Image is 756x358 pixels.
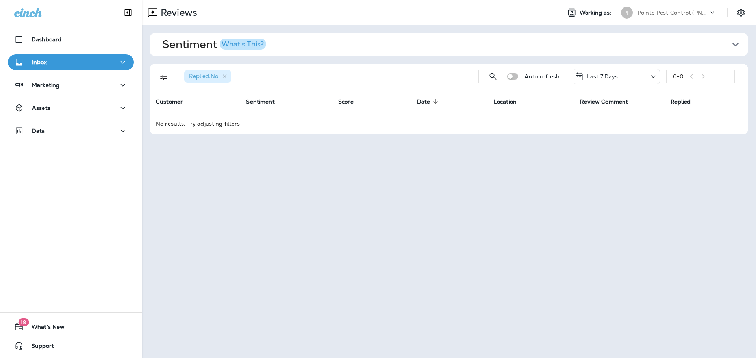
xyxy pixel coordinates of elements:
[117,5,139,20] button: Collapse Sidebar
[156,33,754,56] button: SentimentWhat's This?
[8,32,134,47] button: Dashboard
[587,73,618,80] p: Last 7 Days
[8,123,134,139] button: Data
[338,98,354,105] span: Score
[338,98,364,105] span: Score
[8,319,134,335] button: 19What's New
[150,113,748,134] td: No results. Try adjusting filters
[31,36,61,43] p: Dashboard
[671,98,701,105] span: Replied
[32,105,50,111] p: Assets
[417,98,441,105] span: Date
[18,318,29,326] span: 19
[156,69,172,84] button: Filters
[8,338,134,354] button: Support
[580,98,638,105] span: Review Comment
[637,9,708,16] p: Pointe Pest Control (PNW)
[189,72,218,80] span: Replied : No
[8,77,134,93] button: Marketing
[222,41,264,48] div: What's This?
[32,128,45,134] p: Data
[485,69,501,84] button: Search Reviews
[156,98,183,105] span: Customer
[8,100,134,116] button: Assets
[524,73,560,80] p: Auto refresh
[24,324,65,333] span: What's New
[157,7,197,19] p: Reviews
[246,98,285,105] span: Sentiment
[246,98,274,105] span: Sentiment
[32,82,59,88] p: Marketing
[156,98,193,105] span: Customer
[673,73,684,80] div: 0 - 0
[24,343,54,352] span: Support
[494,98,517,105] span: Location
[162,38,266,51] h1: Sentiment
[580,98,628,105] span: Review Comment
[621,7,633,19] div: PP
[32,59,47,65] p: Inbox
[184,70,231,83] div: Replied:No
[8,54,134,70] button: Inbox
[494,98,527,105] span: Location
[220,39,266,50] button: What's This?
[417,98,430,105] span: Date
[580,9,613,16] span: Working as:
[671,98,691,105] span: Replied
[734,6,748,20] button: Settings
